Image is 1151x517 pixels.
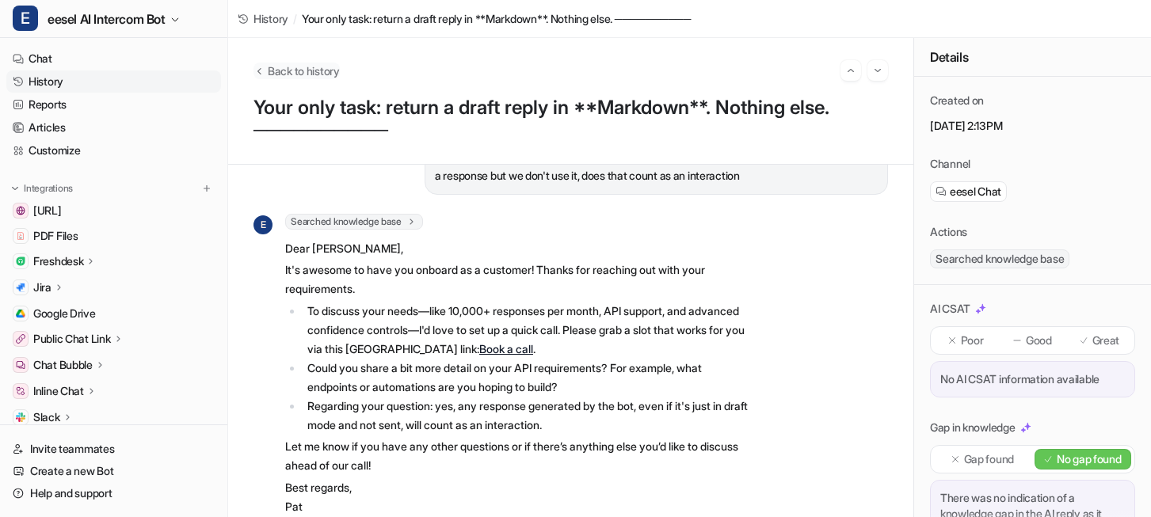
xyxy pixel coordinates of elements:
a: Reports [6,93,221,116]
p: No AI CSAT information available [940,371,1125,387]
img: PDF Files [16,231,25,241]
p: Good [1026,333,1052,348]
p: [DATE] 2:13PM [930,118,1135,134]
a: Google DriveGoogle Drive [6,302,221,325]
img: dashboard.eesel.ai [16,206,25,215]
p: Actions [930,224,967,240]
span: E [253,215,273,234]
img: eeselChat [936,186,947,197]
a: Articles [6,116,221,139]
button: Go to previous session [840,60,861,81]
img: Inline Chat [16,386,25,396]
span: [URL] [33,203,62,219]
button: Go to next session [867,60,888,81]
span: E [13,6,38,31]
span: eesel AI Intercom Bot [48,8,166,30]
p: Jira [33,279,51,295]
button: Back to history [253,63,340,79]
div: Details [914,38,1151,77]
p: Integrations [24,182,73,195]
img: Jira [16,283,25,292]
span: Google Drive [33,306,96,321]
img: Public Chat Link [16,334,25,344]
a: Help and support [6,482,221,504]
span: Searched knowledge base [285,214,423,230]
span: Searched knowledge base [930,249,1069,268]
a: Chat [6,48,221,70]
a: Create a new Bot [6,460,221,482]
p: Let me know if you have any other questions or if there’s anything else you’d like to discuss ahe... [285,437,749,475]
span: History [253,10,288,27]
a: History [6,70,221,93]
p: Chat Bubble [33,357,93,373]
p: Slack [33,409,60,425]
img: menu_add.svg [201,183,212,194]
li: Could you share a bit more detail on your API requirements? For example, what endpoints or automa... [303,359,749,397]
p: if a bot generates a response but we don't use it, does that count as an interaction [435,147,878,185]
p: Best regards, Pat [285,478,749,516]
a: Book a call [479,342,533,355]
button: Integrations [6,181,78,196]
p: Created on [930,93,984,108]
p: No gap found [1057,451,1122,467]
img: Slack [16,412,25,422]
a: Invite teammates [6,438,221,460]
a: eesel Chat [936,184,1001,200]
span: / [293,10,297,27]
li: To discuss your needs—like 10,000+ responses per month, API support, and advanced confidence cont... [303,302,749,359]
h1: Your only task: return a draft reply in **Markdown**. Nothing else. ────────── [253,97,888,142]
a: PDF FilesPDF Files [6,225,221,247]
p: Freshdesk [33,253,83,269]
li: Regarding your question: yes, any response generated by the bot, even if it's just in draft mode ... [303,397,749,435]
p: Public Chat Link [33,331,111,347]
img: Previous session [845,63,856,78]
img: expand menu [10,183,21,194]
img: Next session [872,63,883,78]
img: Chat Bubble [16,360,25,370]
p: It's awesome to have you onboard as a customer! Thanks for reaching out with your requirements. [285,260,749,298]
p: AI CSAT [930,301,970,317]
a: dashboard.eesel.ai[URL] [6,200,221,222]
span: Your only task: return a draft reply in **Markdown**. Nothing else. ────────── [302,10,691,27]
p: Gap found [964,451,1014,467]
span: Back to history [268,63,340,79]
a: Customize [6,139,221,162]
p: Poor [961,333,984,348]
p: Great [1092,333,1120,348]
p: Channel [930,156,970,172]
p: Inline Chat [33,383,84,399]
p: Dear [PERSON_NAME], [285,239,749,258]
p: Gap in knowledge [930,420,1016,435]
span: eesel Chat [950,184,1001,200]
span: PDF Files [33,228,78,244]
img: Freshdesk [16,257,25,266]
a: History [238,10,288,27]
img: Google Drive [16,309,25,318]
